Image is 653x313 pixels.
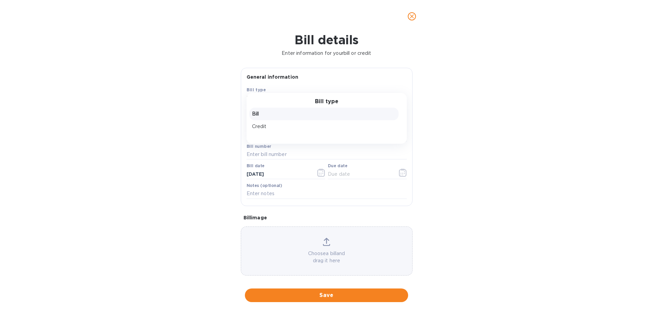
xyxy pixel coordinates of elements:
[5,50,648,57] p: Enter information for your bill or credit
[247,184,282,188] label: Notes (optional)
[315,98,338,105] h3: Bill type
[247,150,407,160] input: Enter bill number
[252,123,396,130] p: Credit
[247,189,407,199] input: Enter notes
[247,144,271,148] label: Bill number
[247,169,311,179] input: Select date
[328,164,347,168] label: Due date
[247,164,265,168] label: Bill date
[247,74,299,80] b: General information
[244,214,410,221] p: Bill image
[247,95,254,100] b: Bill
[5,33,648,47] h1: Bill details
[252,110,396,118] p: Bill
[247,87,266,92] b: Bill type
[250,291,403,299] span: Save
[404,8,420,25] button: close
[245,288,408,302] button: Save
[241,250,412,264] p: Choose a bill and drag it here
[328,169,392,179] input: Due date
